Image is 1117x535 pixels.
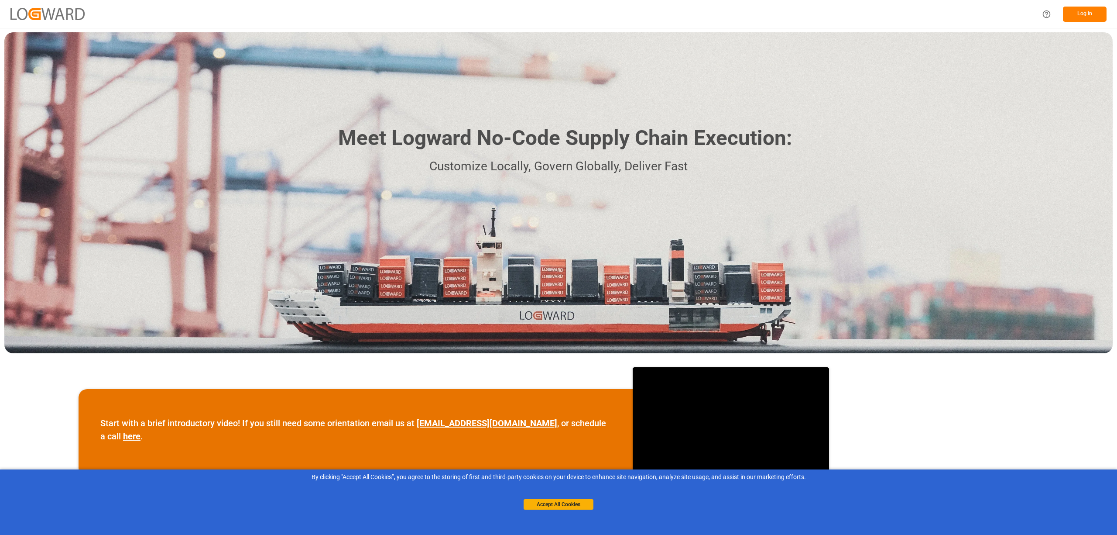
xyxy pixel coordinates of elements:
p: Start with a brief introductory video! If you still need some orientation email us at , or schedu... [100,417,611,443]
a: [EMAIL_ADDRESS][DOMAIN_NAME] [417,418,557,428]
button: Accept All Cookies [524,499,593,510]
h1: Meet Logward No-Code Supply Chain Execution: [338,123,792,154]
a: here [123,431,140,442]
button: Help Center [1037,4,1056,24]
img: Logward_new_orange.png [10,8,85,20]
p: Customize Locally, Govern Globally, Deliver Fast [325,157,792,176]
button: Log In [1063,7,1107,22]
div: By clicking "Accept All Cookies”, you agree to the storing of first and third-party cookies on yo... [6,473,1111,482]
